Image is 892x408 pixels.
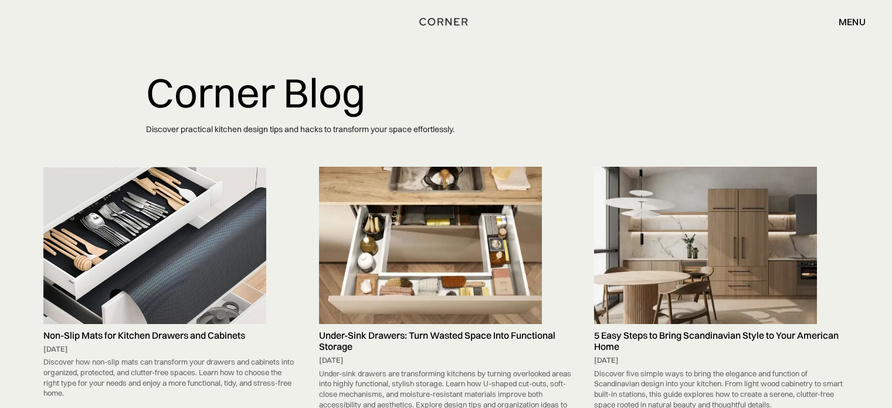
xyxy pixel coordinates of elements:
div: [DATE] [43,344,298,355]
div: [DATE] [319,355,574,366]
div: menu [839,17,866,26]
p: Discover practical kitchen design tips and hacks to transform your space effortlessly. [146,115,747,144]
div: menu [827,12,866,32]
h5: Under-Sink Drawers: Turn Wasted Space Into Functional Storage [319,330,574,352]
h5: 5 Easy Steps to Bring Scandinavian Style to Your American Home [594,330,849,352]
div: Discover how non-slip mats can transform your drawers and cabinets into organized, protected, and... [43,354,298,401]
a: Non-Slip Mats for Kitchen Drawers and Cabinets[DATE]Discover how non-slip mats can transform your... [38,167,304,401]
div: [DATE] [594,355,849,366]
h5: Non-Slip Mats for Kitchen Drawers and Cabinets [43,330,298,341]
h1: Corner Blog [146,70,747,115]
a: home [415,14,476,29]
